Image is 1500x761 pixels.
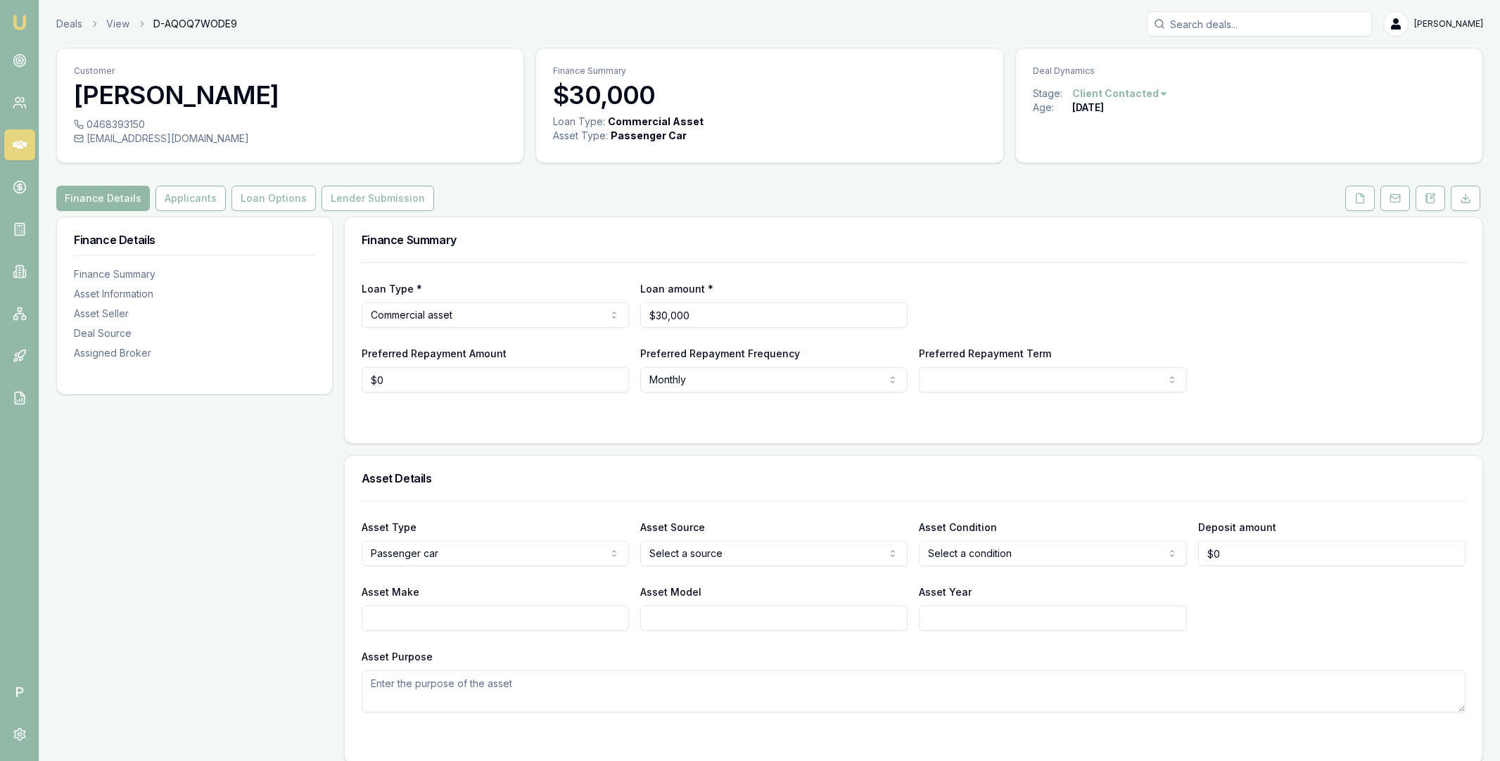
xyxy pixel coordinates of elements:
[1198,521,1276,533] label: Deposit amount
[640,586,701,598] label: Asset Model
[640,347,800,359] label: Preferred Repayment Frequency
[553,65,986,77] p: Finance Summary
[362,586,419,598] label: Asset Make
[611,129,687,143] div: Passenger Car
[56,17,82,31] a: Deals
[74,132,507,146] div: [EMAIL_ADDRESS][DOMAIN_NAME]
[1033,101,1072,115] div: Age:
[231,186,316,211] button: Loan Options
[153,186,229,211] a: Applicants
[229,186,319,211] a: Loan Options
[640,521,705,533] label: Asset Source
[362,521,417,533] label: Asset Type
[74,65,507,77] p: Customer
[74,234,315,245] h3: Finance Details
[153,17,237,31] span: D-AQOQ7WODE9
[1147,11,1372,37] input: Search deals
[608,115,704,129] div: Commercial Asset
[1414,18,1483,30] span: [PERSON_NAME]
[919,521,997,533] label: Asset Condition
[362,473,1466,484] h3: Asset Details
[362,347,507,359] label: Preferred Repayment Amount
[74,287,315,301] div: Asset Information
[56,17,237,31] nav: breadcrumb
[11,14,28,31] img: emu-icon-u.png
[362,651,433,663] label: Asset Purpose
[919,586,972,598] label: Asset Year
[74,307,315,321] div: Asset Seller
[1072,101,1104,115] div: [DATE]
[640,302,908,328] input: $
[4,677,35,708] span: P
[74,346,315,360] div: Assigned Broker
[155,186,226,211] button: Applicants
[74,326,315,340] div: Deal Source
[56,186,150,211] button: Finance Details
[553,115,605,129] div: Loan Type:
[74,117,507,132] div: 0468393150
[362,234,1466,245] h3: Finance Summary
[56,186,153,211] a: Finance Details
[319,186,437,211] a: Lender Submission
[74,81,507,109] h3: [PERSON_NAME]
[1033,65,1466,77] p: Deal Dynamics
[362,367,629,392] input: $
[1198,541,1466,566] input: $
[74,267,315,281] div: Finance Summary
[1033,87,1072,101] div: Stage:
[322,186,434,211] button: Lender Submission
[106,17,129,31] a: View
[553,81,986,109] h3: $30,000
[553,129,608,143] div: Asset Type :
[362,283,422,295] label: Loan Type *
[1072,87,1169,101] button: Client Contacted
[919,347,1051,359] label: Preferred Repayment Term
[640,283,713,295] label: Loan amount *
